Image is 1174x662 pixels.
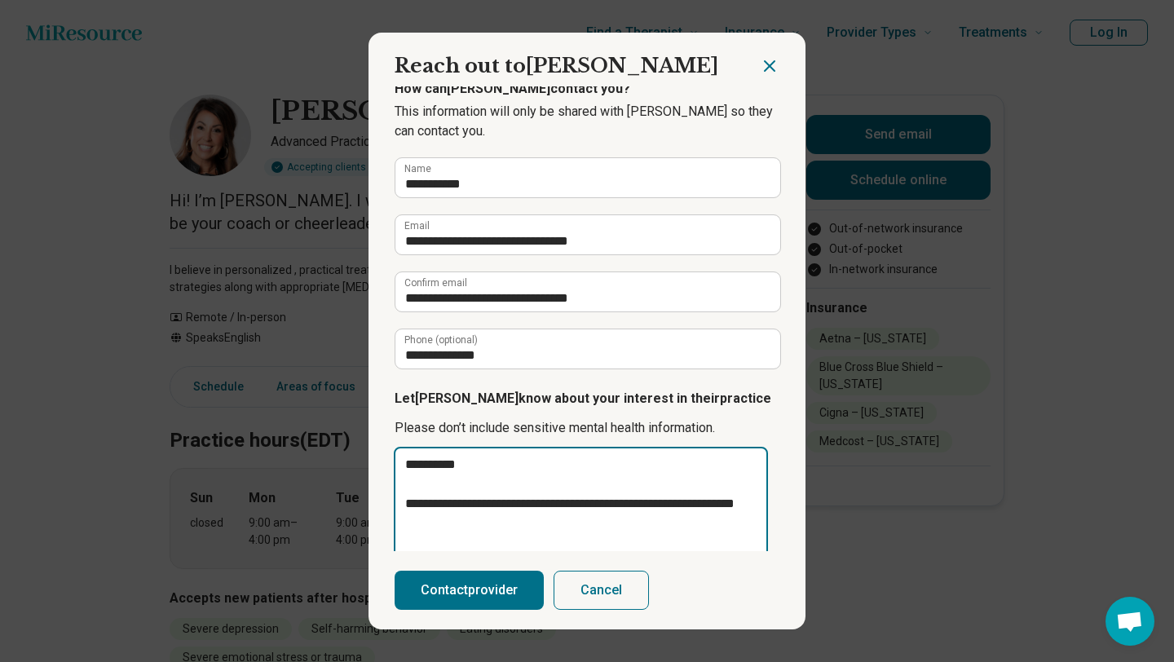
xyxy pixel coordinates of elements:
button: Close dialog [760,56,779,76]
p: Please don’t include sensitive mental health information. [395,418,779,438]
label: Name [404,164,431,174]
label: Confirm email [404,278,467,288]
p: Let [PERSON_NAME] know about your interest in their practice [395,389,779,408]
p: How can [PERSON_NAME] contact you? [395,79,779,99]
button: Cancel [554,571,649,610]
label: Phone (optional) [404,335,478,345]
span: Reach out to [PERSON_NAME] [395,54,718,77]
button: Contactprovider [395,571,544,610]
label: Email [404,221,430,231]
p: This information will only be shared with [PERSON_NAME] so they can contact you. [395,102,779,141]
